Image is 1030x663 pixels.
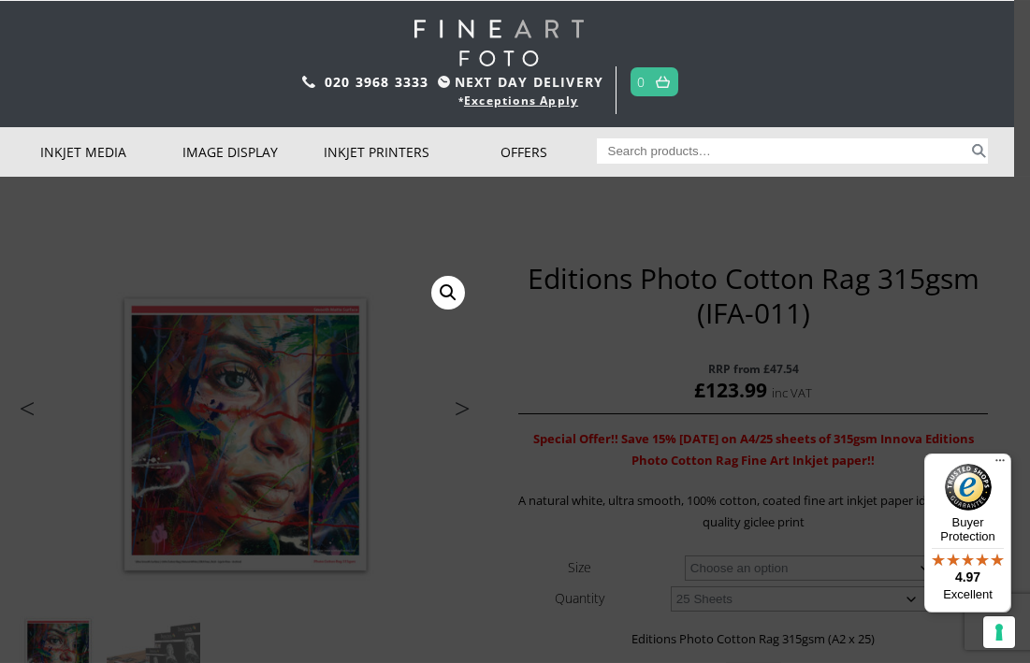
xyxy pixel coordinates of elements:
[924,515,1011,543] p: Buyer Protection
[983,616,1015,648] button: Your consent preferences for tracking technologies
[945,464,992,511] img: Trusted Shops Trustmark
[597,138,968,164] input: Search products…
[989,454,1011,476] button: Menu
[325,73,429,91] a: 020 3968 3333
[414,20,584,66] img: logo-white.svg
[955,569,980,584] span: 4.97
[431,276,465,310] a: View full-screen image gallery
[433,71,603,93] span: NEXT DAY DELIVERY
[438,76,450,88] img: time.svg
[464,93,578,108] a: Exceptions Apply
[637,68,646,95] a: 0
[656,76,670,88] img: basket.svg
[924,587,1011,602] p: Excellent
[969,138,989,164] button: Search
[924,454,1011,613] button: Trusted Shops TrustmarkBuyer Protection4.97Excellent
[302,76,315,88] img: phone.svg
